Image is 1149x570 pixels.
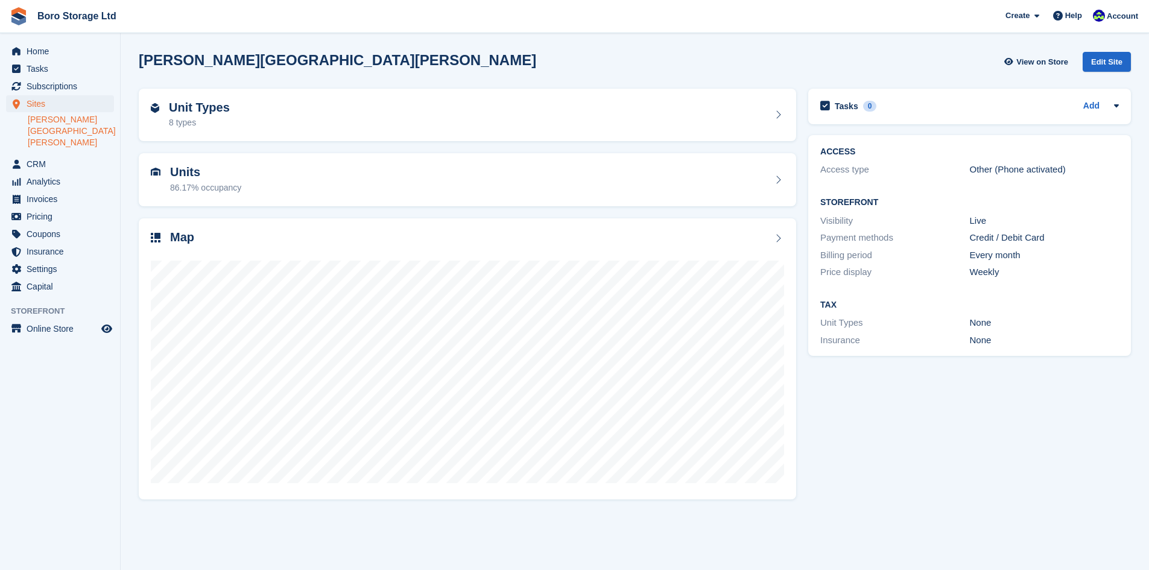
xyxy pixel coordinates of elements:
[169,116,230,129] div: 8 types
[1002,52,1073,72] a: View on Store
[970,214,1119,228] div: Live
[970,316,1119,330] div: None
[820,147,1119,157] h2: ACCESS
[820,334,969,347] div: Insurance
[970,265,1119,279] div: Weekly
[170,230,194,244] h2: Map
[151,233,160,242] img: map-icn-33ee37083ee616e46c38cad1a60f524a97daa1e2b2c8c0bc3eb3415660979fc1.svg
[151,103,159,113] img: unit-type-icn-2b2737a686de81e16bb02015468b77c625bbabd49415b5ef34ead5e3b44a266d.svg
[970,334,1119,347] div: None
[27,320,99,337] span: Online Store
[820,214,969,228] div: Visibility
[970,163,1119,177] div: Other (Phone activated)
[100,321,114,336] a: Preview store
[6,243,114,260] a: menu
[820,249,969,262] div: Billing period
[27,95,99,112] span: Sites
[6,43,114,60] a: menu
[170,165,241,179] h2: Units
[6,95,114,112] a: menu
[6,278,114,295] a: menu
[10,7,28,25] img: stora-icon-8386f47178a22dfd0bd8f6a31ec36ba5ce8667c1dd55bd0f319d3a0aa187defe.svg
[820,265,969,279] div: Price display
[1016,56,1068,68] span: View on Store
[1093,10,1105,22] img: Tobie Hillier
[1083,52,1131,72] div: Edit Site
[27,173,99,190] span: Analytics
[139,218,796,500] a: Map
[6,320,114,337] a: menu
[6,261,114,277] a: menu
[1107,10,1138,22] span: Account
[1005,10,1030,22] span: Create
[27,243,99,260] span: Insurance
[151,168,160,176] img: unit-icn-7be61d7bf1b0ce9d3e12c5938cc71ed9869f7b940bace4675aadf7bd6d80202e.svg
[6,60,114,77] a: menu
[6,208,114,225] a: menu
[970,231,1119,245] div: Credit / Debit Card
[6,226,114,242] a: menu
[11,305,120,317] span: Storefront
[27,226,99,242] span: Coupons
[835,101,858,112] h2: Tasks
[970,249,1119,262] div: Every month
[6,191,114,207] a: menu
[6,173,114,190] a: menu
[139,52,536,68] h2: [PERSON_NAME][GEOGRAPHIC_DATA][PERSON_NAME]
[1065,10,1082,22] span: Help
[820,231,969,245] div: Payment methods
[863,101,877,112] div: 0
[27,156,99,173] span: CRM
[170,182,241,194] div: 86.17% occupancy
[6,156,114,173] a: menu
[820,163,969,177] div: Access type
[27,208,99,225] span: Pricing
[28,114,114,148] a: [PERSON_NAME][GEOGRAPHIC_DATA][PERSON_NAME]
[33,6,121,26] a: Boro Storage Ltd
[820,300,1119,310] h2: Tax
[27,60,99,77] span: Tasks
[139,153,796,206] a: Units 86.17% occupancy
[1083,100,1100,113] a: Add
[27,78,99,95] span: Subscriptions
[27,43,99,60] span: Home
[27,278,99,295] span: Capital
[820,198,1119,207] h2: Storefront
[1083,52,1131,77] a: Edit Site
[6,78,114,95] a: menu
[139,89,796,142] a: Unit Types 8 types
[169,101,230,115] h2: Unit Types
[27,191,99,207] span: Invoices
[820,316,969,330] div: Unit Types
[27,261,99,277] span: Settings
